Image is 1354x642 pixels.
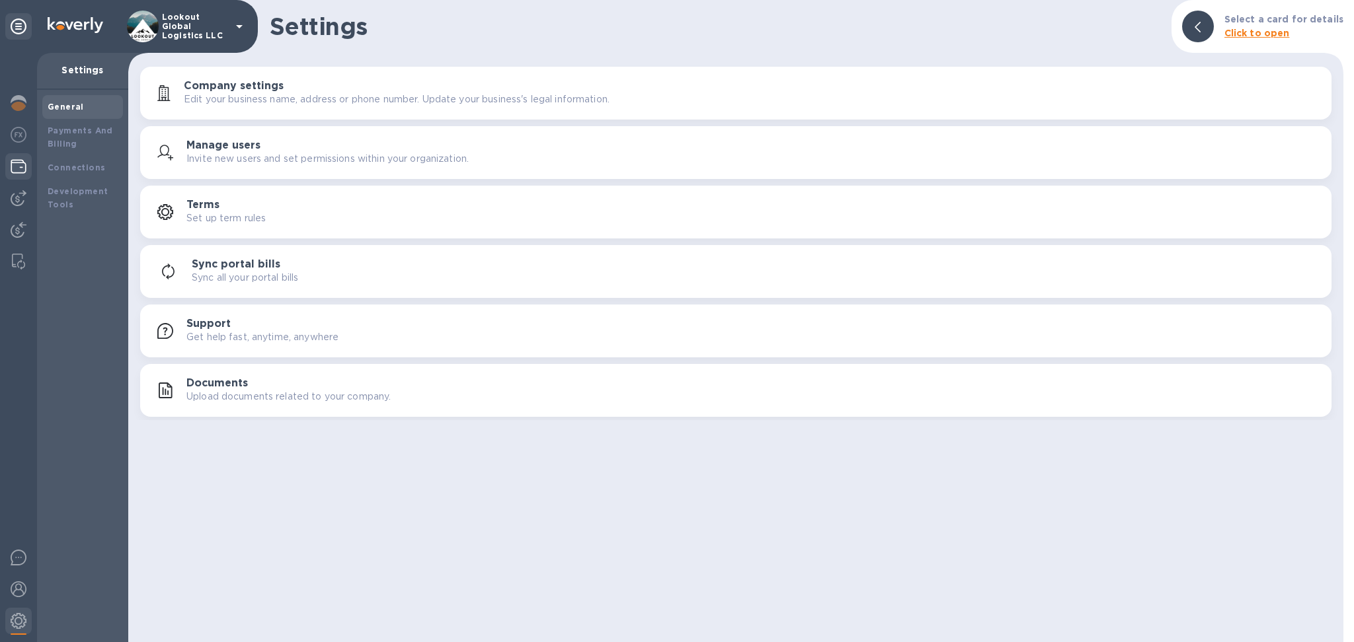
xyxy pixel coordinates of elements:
[1224,28,1290,38] b: Click to open
[48,102,84,112] b: General
[5,13,32,40] div: Unpin categories
[140,126,1332,179] button: Manage usersInvite new users and set permissions within your organization.
[192,271,298,285] p: Sync all your portal bills
[140,304,1332,357] button: SupportGet help fast, anytime, anywhere
[186,318,231,330] h3: Support
[140,67,1332,120] button: Company settingsEdit your business name, address or phone number. Update your business's legal in...
[184,92,610,106] p: Edit your business name, address or phone number. Update your business's legal information.
[140,364,1332,417] button: DocumentsUpload documents related to your company.
[186,139,260,152] h3: Manage users
[186,211,266,225] p: Set up term rules
[48,186,108,209] b: Development Tools
[186,377,248,390] h3: Documents
[162,13,228,40] p: Lookout Global Logistics LLC
[140,186,1332,238] button: TermsSet up term rules
[11,127,26,143] img: Foreign exchange
[186,152,469,166] p: Invite new users and set permissions within your organization.
[48,17,103,33] img: Logo
[140,245,1332,298] button: Sync portal billsSync all your portal bills
[48,162,105,172] b: Connections
[184,80,284,92] h3: Company settings
[48,63,118,77] p: Settings
[186,330,338,344] p: Get help fast, anytime, anywhere
[192,258,280,271] h3: Sync portal bills
[1224,14,1343,24] b: Select a card for details
[186,199,219,211] h3: Terms
[186,390,391,404] p: Upload documents related to your company.
[270,13,1161,40] h1: Settings
[11,159,26,174] img: Wallets
[48,125,113,149] b: Payments And Billing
